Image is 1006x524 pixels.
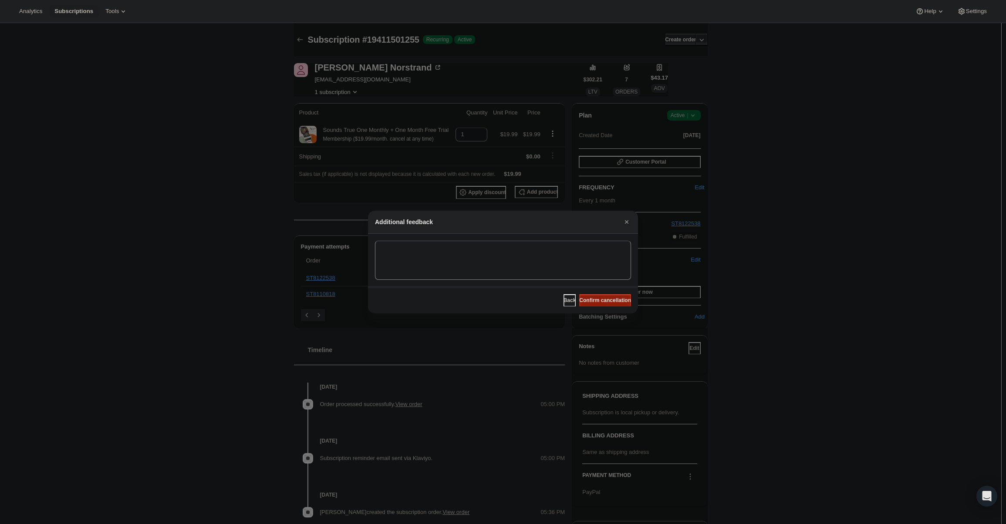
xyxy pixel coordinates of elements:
[375,218,433,226] h2: Additional feedback
[621,216,633,228] button: Close
[105,8,119,15] span: Tools
[924,8,936,15] span: Help
[966,8,987,15] span: Settings
[49,5,98,17] button: Subscriptions
[910,5,950,17] button: Help
[976,486,997,507] div: Open Intercom Messenger
[579,294,631,306] button: Confirm cancellation
[54,8,93,15] span: Subscriptions
[579,297,631,304] span: Confirm cancellation
[100,5,133,17] button: Tools
[952,5,992,17] button: Settings
[14,5,47,17] button: Analytics
[564,297,576,304] span: Back
[19,8,42,15] span: Analytics
[564,294,576,306] button: Back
